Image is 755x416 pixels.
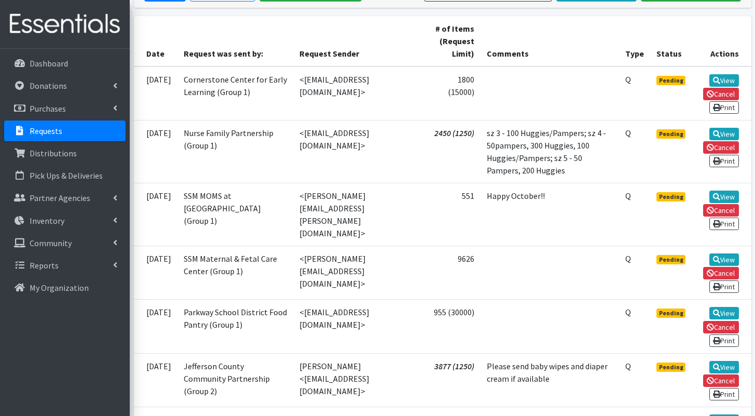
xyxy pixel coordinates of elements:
[709,334,739,347] a: Print
[703,374,739,387] a: Cancel
[4,98,126,119] a: Purchases
[481,120,619,183] td: sz 3 - 100 Huggies/Pampers; sz 4 - 50pampers, 300 Huggies, 100 Huggies/Pampers; sz 5 - 50 Pampers...
[481,183,619,246] td: Happy October!!
[134,300,177,353] td: [DATE]
[4,53,126,74] a: Dashboard
[703,141,739,154] a: Cancel
[481,353,619,407] td: Please send baby wipes and diaper cream if available
[625,307,631,317] abbr: Quantity
[424,16,481,66] th: # of Items (Request Limit)
[424,246,481,299] td: 9626
[709,218,739,230] a: Print
[709,191,739,203] a: View
[30,148,77,158] p: Distributions
[4,233,126,253] a: Community
[293,183,423,246] td: <[PERSON_NAME][EMAIL_ADDRESS][PERSON_NAME][DOMAIN_NAME]>
[709,155,739,167] a: Print
[4,210,126,231] a: Inventory
[293,16,423,66] th: Request Sender
[30,216,64,226] p: Inventory
[709,361,739,373] a: View
[134,16,177,66] th: Date
[424,120,481,183] td: 2450 (1250)
[30,126,62,136] p: Requests
[134,120,177,183] td: [DATE]
[177,16,294,66] th: Request was sent by:
[30,58,68,69] p: Dashboard
[625,128,631,138] abbr: Quantity
[134,183,177,246] td: [DATE]
[177,66,294,120] td: Cornerstone Center for Early Learning (Group 1)
[709,388,739,400] a: Print
[4,187,126,208] a: Partner Agencies
[4,277,126,298] a: My Organization
[4,143,126,164] a: Distributions
[4,255,126,276] a: Reports
[424,183,481,246] td: 551
[30,260,59,271] p: Reports
[293,120,423,183] td: <[EMAIL_ADDRESS][DOMAIN_NAME]>
[134,66,177,120] td: [DATE]
[424,66,481,120] td: 1800 (15000)
[656,308,686,318] span: Pending
[30,80,67,91] p: Donations
[625,191,631,201] abbr: Quantity
[30,170,103,181] p: Pick Ups & Deliveries
[709,101,739,114] a: Print
[481,16,619,66] th: Comments
[177,120,294,183] td: Nurse Family Partnership (Group 1)
[30,238,72,248] p: Community
[709,128,739,140] a: View
[134,353,177,407] td: [DATE]
[424,300,481,353] td: 955 (30000)
[656,76,686,85] span: Pending
[693,16,751,66] th: Actions
[30,283,89,293] p: My Organization
[656,129,686,139] span: Pending
[134,246,177,299] td: [DATE]
[703,321,739,333] a: Cancel
[650,16,694,66] th: Status
[177,246,294,299] td: SSM Maternal & Fetal Care Center (Group 1)
[709,74,739,87] a: View
[656,192,686,202] span: Pending
[293,246,423,299] td: <[PERSON_NAME][EMAIL_ADDRESS][DOMAIN_NAME]>
[177,300,294,353] td: Parkway School District Food Pantry (Group 1)
[4,120,126,141] a: Requests
[709,253,739,266] a: View
[424,353,481,407] td: 3877 (1250)
[4,165,126,186] a: Pick Ups & Deliveries
[625,361,631,371] abbr: Quantity
[177,183,294,246] td: SSM MOMS at [GEOGRAPHIC_DATA] (Group 1)
[625,253,631,264] abbr: Quantity
[4,7,126,42] img: HumanEssentials
[293,353,423,407] td: [PERSON_NAME] <[EMAIL_ADDRESS][DOMAIN_NAME]>
[703,267,739,279] a: Cancel
[709,307,739,319] a: View
[656,363,686,372] span: Pending
[293,66,423,120] td: <[EMAIL_ADDRESS][DOMAIN_NAME]>
[709,280,739,293] a: Print
[703,204,739,217] a: Cancel
[293,300,423,353] td: <[EMAIL_ADDRESS][DOMAIN_NAME]>
[619,16,650,66] th: Type
[177,353,294,407] td: Jefferson County Community Partnership (Group 2)
[30,103,66,114] p: Purchases
[703,88,739,100] a: Cancel
[30,193,90,203] p: Partner Agencies
[625,74,631,85] abbr: Quantity
[656,255,686,264] span: Pending
[4,75,126,96] a: Donations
